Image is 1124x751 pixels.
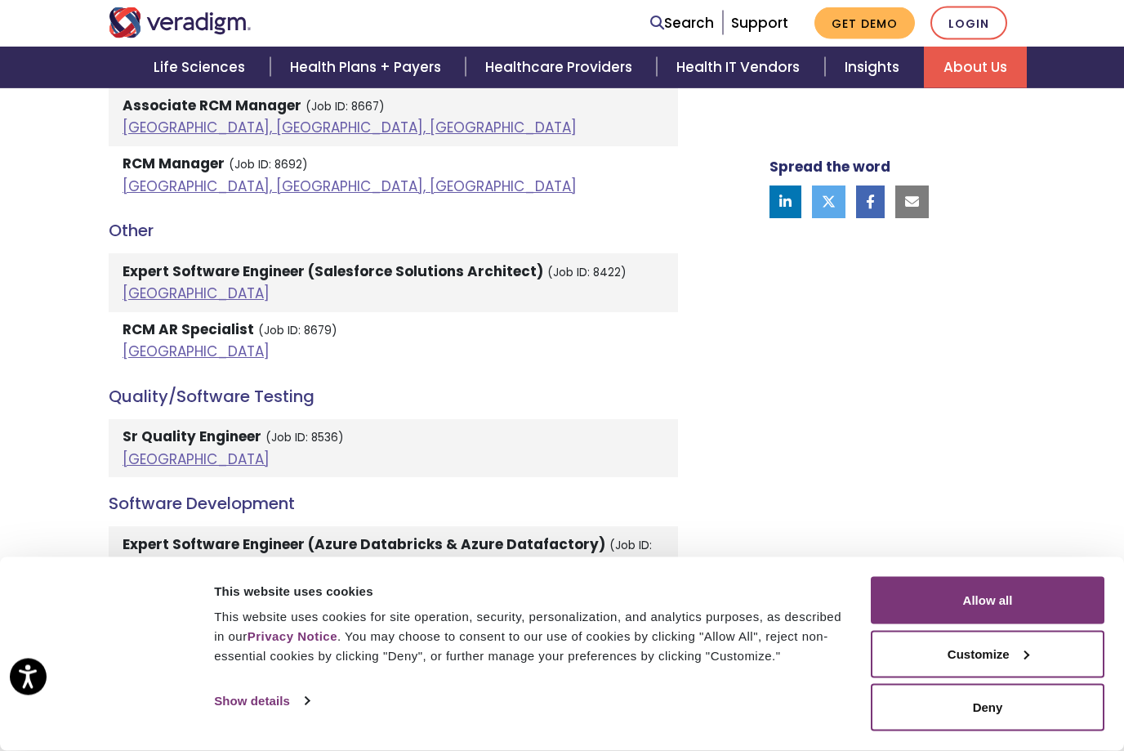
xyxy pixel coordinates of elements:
strong: Sr Quality Engineer [123,427,261,447]
small: (Job ID: 8679) [258,324,337,339]
a: [GEOGRAPHIC_DATA] [123,342,270,362]
strong: Spread the word [769,157,890,177]
a: Life Sciences [134,47,270,88]
h4: Software Development [109,494,678,514]
a: [GEOGRAPHIC_DATA] [123,450,270,470]
a: [GEOGRAPHIC_DATA], [GEOGRAPHIC_DATA], [GEOGRAPHIC_DATA] [123,177,577,197]
strong: RCM Manager [123,154,225,174]
small: (Job ID: 8536) [265,431,344,446]
strong: RCM AR Specialist [123,320,254,340]
h4: Quality/Software Testing [109,387,678,407]
a: Support [731,13,788,33]
a: Health IT Vendors [657,47,824,88]
a: Get Demo [814,7,915,39]
h4: Other [109,221,678,241]
strong: Expert Software Engineer (Azure Databricks & Azure Datafactory) [123,535,605,555]
button: Allow all [871,577,1104,624]
a: [GEOGRAPHIC_DATA] [123,284,270,304]
a: [GEOGRAPHIC_DATA], [GEOGRAPHIC_DATA], [GEOGRAPHIC_DATA] [123,118,577,138]
a: Healthcare Providers [466,47,657,88]
div: This website uses cookies [214,582,852,601]
strong: Associate RCM Manager [123,96,301,116]
a: Search [650,12,714,34]
a: Health Plans + Payers [270,47,466,88]
button: Customize [871,631,1104,678]
a: Privacy Notice [248,629,337,643]
a: Insights [825,47,924,88]
strong: Expert Software Engineer (Salesforce Solutions Architect) [123,262,543,282]
a: About Us [924,47,1027,88]
small: (Job ID: 8667) [306,100,385,115]
img: Veradigm logo [109,7,252,38]
button: Deny [871,684,1104,731]
a: Show details [214,689,309,713]
small: (Job ID: 8422) [547,266,627,281]
small: (Job ID: 8692) [229,158,308,173]
a: Login [930,7,1007,40]
div: This website uses cookies for site operation, security, personalization, and analytics purposes, ... [214,607,852,666]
